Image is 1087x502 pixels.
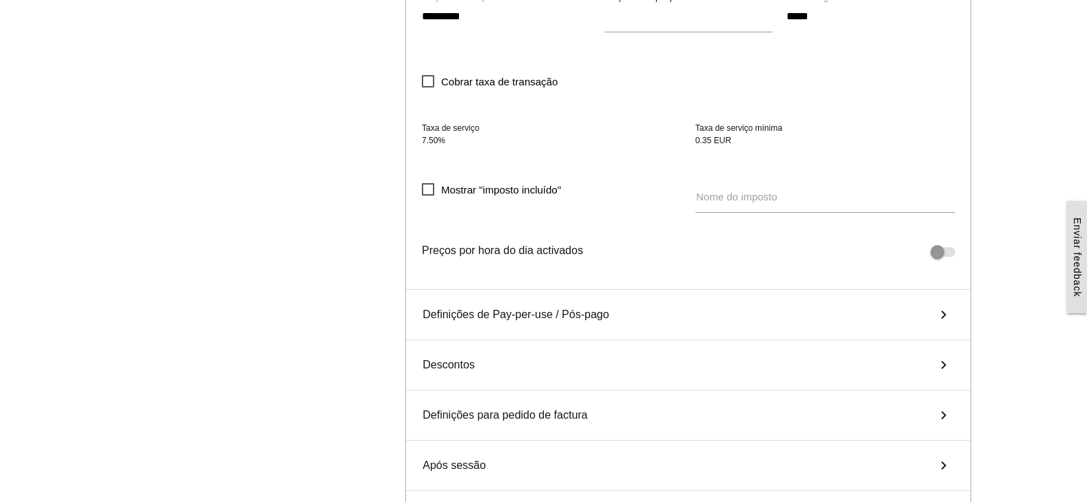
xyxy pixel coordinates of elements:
span: Preços por hora do dia activados [422,244,583,256]
i: keyboard_arrow_right [933,457,954,474]
span: Descontos [423,357,475,373]
i: keyboard_arrow_right [933,357,954,373]
span: 0.35 EUR [695,136,731,145]
i: keyboard_arrow_right [933,306,954,323]
span: Taxa de serviço [422,123,479,133]
i: keyboard_arrow_right [933,407,954,423]
span: Definições de Pay-per-use / Pós-pago [423,306,609,323]
span: 7.50% [422,136,445,145]
span: Definições para pedido de factura [423,407,587,423]
a: Enviar feedback [1067,201,1087,313]
span: Mostrar "imposto incluído" [422,181,561,198]
label: Nome do imposto [696,189,778,205]
span: Taxa de serviço mínima [695,123,782,133]
span: Cobrar taxa de transação [422,73,558,90]
span: Após sessão [423,457,486,474]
